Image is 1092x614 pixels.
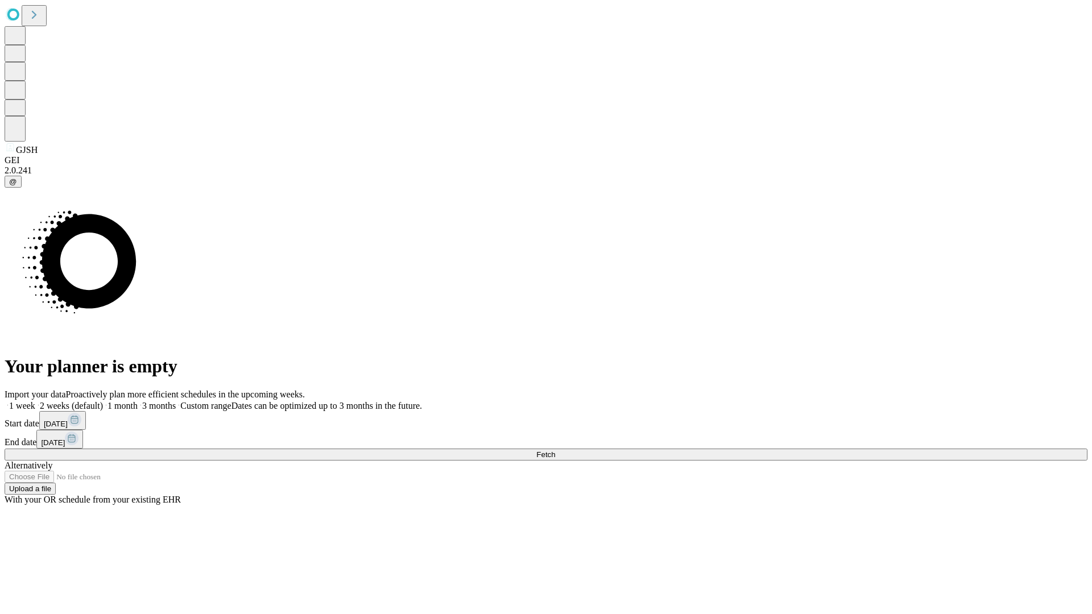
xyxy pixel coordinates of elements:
span: With your OR schedule from your existing EHR [5,495,181,504]
span: Dates can be optimized up to 3 months in the future. [231,401,422,410]
span: Alternatively [5,460,52,470]
span: Proactively plan more efficient schedules in the upcoming weeks. [66,389,305,399]
span: @ [9,177,17,186]
button: [DATE] [36,430,83,449]
div: 2.0.241 [5,165,1087,176]
div: GEI [5,155,1087,165]
button: @ [5,176,22,188]
span: Fetch [536,450,555,459]
span: [DATE] [41,438,65,447]
span: 1 month [107,401,138,410]
span: Import your data [5,389,66,399]
span: 3 months [142,401,176,410]
button: Upload a file [5,483,56,495]
span: Custom range [180,401,231,410]
span: GJSH [16,145,38,155]
span: 1 week [9,401,35,410]
h1: Your planner is empty [5,356,1087,377]
span: [DATE] [44,420,68,428]
div: Start date [5,411,1087,430]
div: End date [5,430,1087,449]
button: [DATE] [39,411,86,430]
button: Fetch [5,449,1087,460]
span: 2 weeks (default) [40,401,103,410]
